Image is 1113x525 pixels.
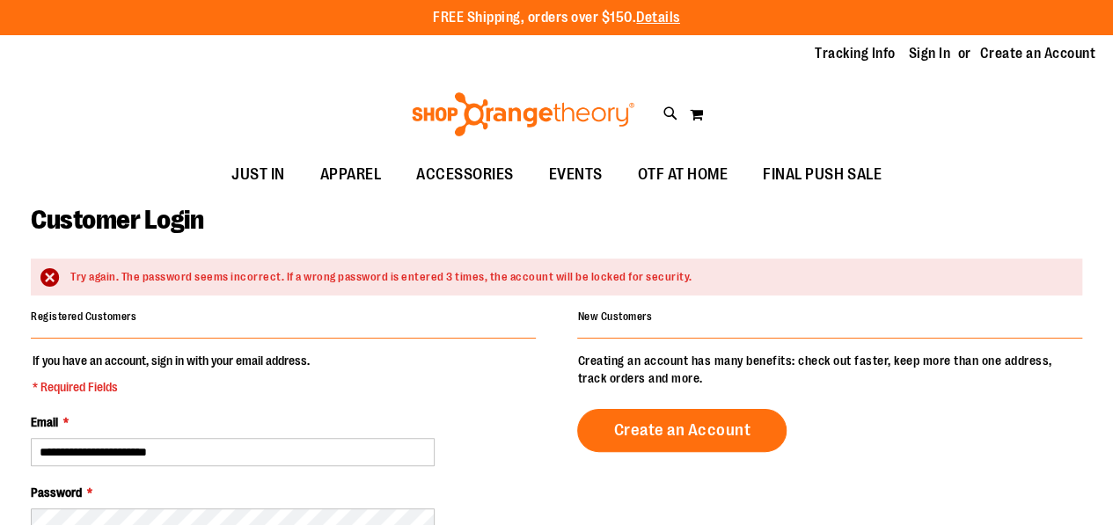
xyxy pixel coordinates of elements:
[31,310,136,323] strong: Registered Customers
[549,155,603,194] span: EVENTS
[31,205,203,235] span: Customer Login
[70,269,1065,286] div: Try again. The password seems incorrect. If a wrong password is entered 3 times, the account will...
[745,155,899,195] a: FINAL PUSH SALE
[231,155,285,194] span: JUST IN
[763,155,882,194] span: FINAL PUSH SALE
[577,409,787,452] a: Create an Account
[416,155,514,194] span: ACCESSORIES
[613,420,751,440] span: Create an Account
[320,155,382,194] span: APPAREL
[636,10,680,26] a: Details
[409,92,637,136] img: Shop Orangetheory
[399,155,531,195] a: ACCESSORIES
[638,155,729,194] span: OTF AT HOME
[815,44,896,63] a: Tracking Info
[214,155,303,195] a: JUST IN
[31,415,58,429] span: Email
[620,155,746,195] a: OTF AT HOME
[433,8,680,28] p: FREE Shipping, orders over $150.
[31,485,82,499] span: Password
[33,378,310,396] span: * Required Fields
[909,44,951,63] a: Sign In
[531,155,620,195] a: EVENTS
[303,155,399,195] a: APPAREL
[31,352,311,396] legend: If you have an account, sign in with your email address.
[577,352,1082,387] p: Creating an account has many benefits: check out faster, keep more than one address, track orders...
[577,310,652,323] strong: New Customers
[980,44,1096,63] a: Create an Account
